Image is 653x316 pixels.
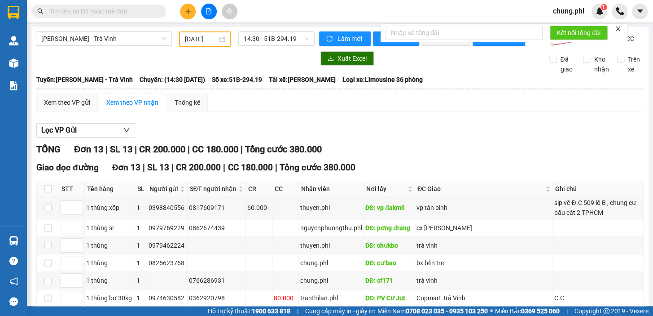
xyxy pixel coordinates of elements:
span: Số xe: 51B-294.19 [212,75,262,85]
span: down [123,126,130,134]
button: caret-down [632,4,648,19]
div: chung.phl [300,276,362,285]
div: cx [PERSON_NAME] [416,223,551,233]
th: CC [272,182,299,196]
div: 1 thùng [86,240,133,250]
span: download [328,55,334,62]
span: TỔNG [36,144,61,155]
th: CR [246,182,272,196]
strong: 0708 023 035 - 0935 103 250 [406,307,488,315]
button: Lọc VP Gửi [36,123,135,138]
button: plus [180,4,196,19]
span: SL 13 [147,162,169,173]
div: 0974630582 [149,293,186,303]
div: 1 [136,276,145,285]
th: STT [59,182,85,196]
div: vp tân bình [416,203,551,213]
span: | [105,144,107,155]
td: 0817609171 [188,196,246,219]
span: | [223,162,225,173]
div: chung.phl [300,258,362,268]
div: 0979769229 [149,223,186,233]
img: solution-icon [9,81,18,90]
button: syncLàm mới [319,31,371,46]
span: Gia Lai - Trà Vinh [41,32,167,45]
th: Ghi chú [553,182,644,196]
span: copyright [603,308,609,314]
span: | [275,162,277,173]
button: Kết nối tổng đài [550,26,608,40]
div: DĐ: chưkbo [365,240,413,250]
span: Chuyến: (14:30 [DATE]) [140,75,205,85]
span: Hỗ trợ kỹ thuật: [208,306,290,316]
input: 08/10/2025 [185,34,218,44]
button: file-add [201,4,217,19]
span: plus [185,8,191,14]
button: printerIn phơi [373,31,419,46]
span: ⚪️ [490,309,493,313]
span: Tài xế: [PERSON_NAME] [269,75,336,85]
span: Giao dọc đường [36,162,99,173]
img: warehouse-icon [9,36,18,45]
span: 14:30 - 51B-294.19 [244,32,309,45]
div: 0817609171 [189,203,244,213]
span: | [171,162,174,173]
span: | [134,144,136,155]
div: 80.000 [274,293,297,303]
div: 0979462224 [149,240,186,250]
div: DĐ: cư bao [365,258,413,268]
span: | [566,306,568,316]
div: 0862674439 [189,223,244,233]
div: 1 thùng sr [86,223,133,233]
strong: 1900 633 818 [252,307,290,315]
span: 1 [602,4,605,10]
button: aim [222,4,237,19]
span: message [9,297,18,306]
div: 0362920798 [189,293,244,303]
td: 0862674439 [188,219,246,237]
div: Xem theo VP nhận [106,98,158,107]
strong: 0369 525 060 [521,307,560,315]
div: 1 thùng [86,258,133,268]
span: search [37,8,44,14]
span: Miền Bắc [495,306,560,316]
div: 1 thùng xốp [86,203,133,213]
div: thuyen.phl [300,203,362,213]
div: 1 [136,240,145,250]
div: 60.000 [247,203,271,213]
div: Xem theo VP gửi [44,98,90,107]
img: icon-new-feature [596,7,604,15]
span: caret-down [636,7,644,15]
input: Tìm tên, số ĐT hoặc mã đơn [49,6,155,16]
div: nguyenphuongthu.phl [300,223,362,233]
th: Nhân viên [299,182,364,196]
th: SL [135,182,147,196]
div: 0398840556 [149,203,186,213]
div: 1 thùng bơ 30kg [86,293,133,303]
span: | [187,144,189,155]
div: 1 [136,293,145,303]
span: SĐT người nhận [190,184,237,194]
span: Tổng cước 380.000 [279,162,355,173]
img: phone-icon [616,7,624,15]
span: Cung cấp máy in - giấy in: [305,306,375,316]
span: chung.phl [546,5,592,17]
span: Người gửi [149,184,178,194]
div: DĐ: pơng đrang [365,223,413,233]
div: trà vinh [416,276,551,285]
span: CR 200.000 [139,144,185,155]
div: trà vinh [416,240,551,250]
span: close [615,26,621,32]
span: CC 180.000 [228,162,272,173]
span: Trên xe [624,54,644,74]
span: Xuất Excel [337,53,367,63]
div: Copmart Trà Vinh [416,293,551,303]
div: bx bến tre [416,258,551,268]
span: Làm mới [337,34,364,44]
sup: 1 [600,4,607,10]
td: 0766286931 [188,272,246,289]
span: CR 200.000 [176,162,221,173]
div: 1 [136,223,145,233]
div: 0766286931 [189,276,244,285]
div: sip về Đ.C 509 lô B , chung cư bầu cát 2 TPHCM [554,198,642,218]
